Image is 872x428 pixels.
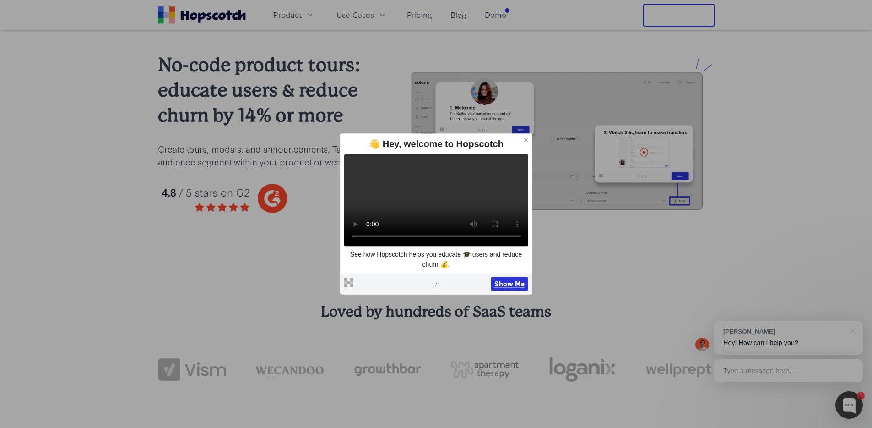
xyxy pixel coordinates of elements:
[723,338,854,348] p: Hey! How can I help you?
[336,9,374,21] span: Use Cases
[646,360,714,379] img: wellprept logo
[158,179,373,218] img: hopscotch g2
[353,363,421,376] img: growthbar-logo
[158,52,373,128] h2: No-code product tours: educate users & reduce churn by 14% or more
[158,358,226,381] img: vism logo
[158,302,715,322] h3: Loved by hundreds of SaaS teams
[695,338,709,351] img: Mark Spera
[268,7,320,22] button: Product
[643,4,715,27] button: Free Trial
[331,7,392,22] button: Use Cases
[491,277,528,291] button: Show Me
[158,6,246,24] a: Home
[714,359,863,382] div: Type a message here...
[450,361,519,379] img: png-apartment-therapy-house-studio-apartment-home
[273,9,302,21] span: Product
[344,250,528,269] p: See how Hopscotch helps you educate 🎓 users and reduce churn 💰.
[432,280,440,288] span: 1 / 4
[481,7,510,22] a: Demo
[447,7,470,22] a: Blog
[857,392,865,400] div: 1
[723,327,845,336] div: [PERSON_NAME]
[158,143,373,168] p: Create tours, modals, and announcements. Target any audience segment within your product or website.
[403,7,436,22] a: Pricing
[402,57,715,224] img: hopscotch product tours for saas businesses
[255,365,324,374] img: wecandoo-logo
[344,137,528,150] div: 👋 Hey, welcome to Hopscotch
[548,351,617,387] img: loganix-logo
